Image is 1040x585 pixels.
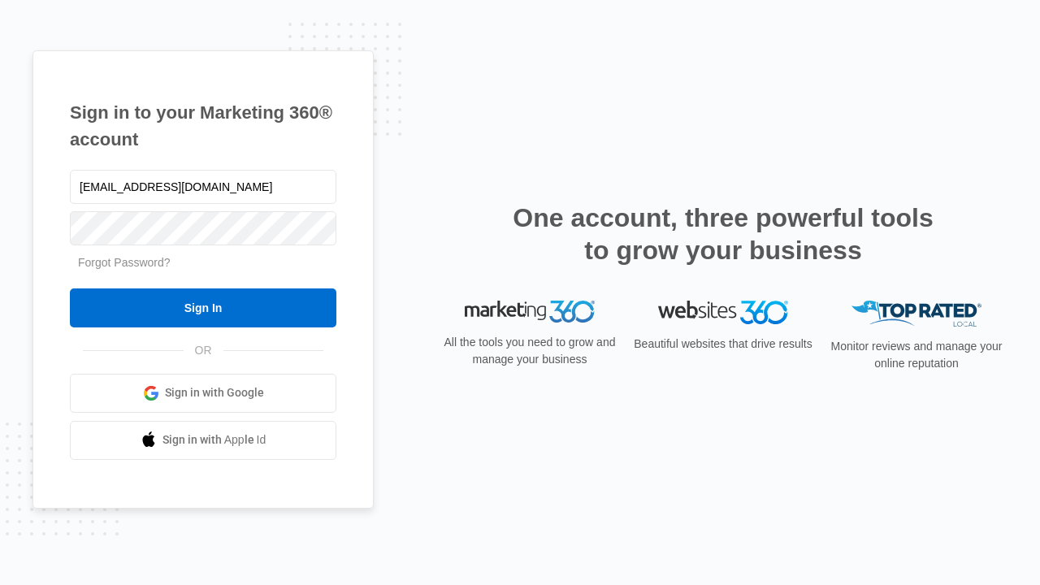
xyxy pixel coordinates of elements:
[184,342,223,359] span: OR
[658,301,788,324] img: Websites 360
[78,256,171,269] a: Forgot Password?
[439,334,621,368] p: All the tools you need to grow and manage your business
[70,288,336,327] input: Sign In
[70,421,336,460] a: Sign in with Apple Id
[825,338,1007,372] p: Monitor reviews and manage your online reputation
[70,99,336,153] h1: Sign in to your Marketing 360® account
[70,374,336,413] a: Sign in with Google
[70,170,336,204] input: Email
[508,201,938,266] h2: One account, three powerful tools to grow your business
[165,384,264,401] span: Sign in with Google
[632,336,814,353] p: Beautiful websites that drive results
[465,301,595,323] img: Marketing 360
[162,431,266,448] span: Sign in with Apple Id
[851,301,981,327] img: Top Rated Local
